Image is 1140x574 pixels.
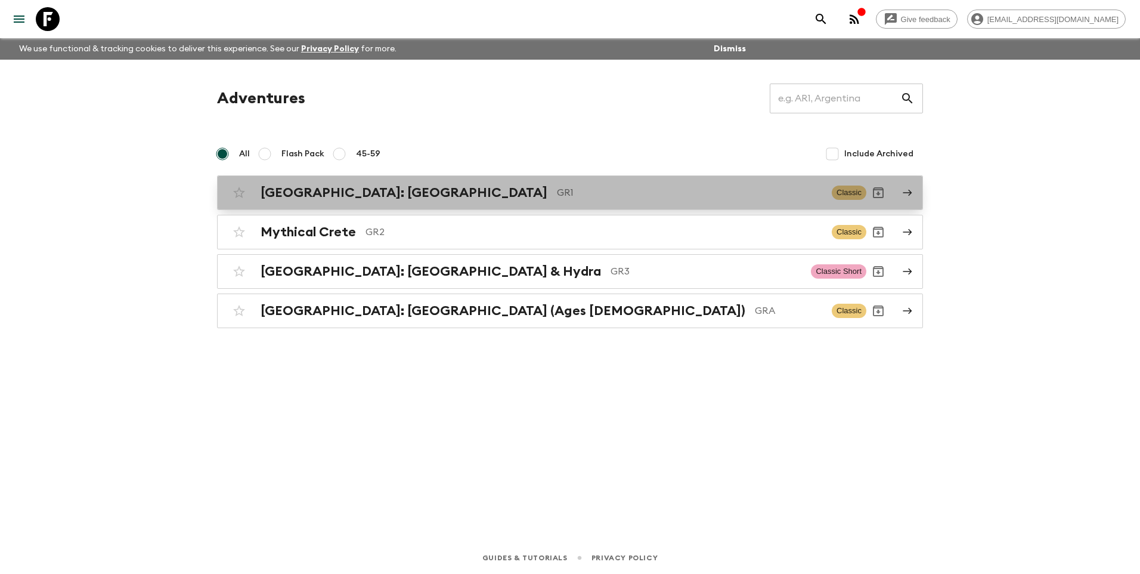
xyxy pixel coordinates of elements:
h2: [GEOGRAPHIC_DATA]: [GEOGRAPHIC_DATA] & Hydra [261,264,601,279]
p: GR1 [557,186,822,200]
span: Include Archived [844,148,913,160]
a: Privacy Policy [301,45,359,53]
p: GRA [755,304,822,318]
span: Give feedback [894,15,957,24]
button: Archive [866,260,890,283]
input: e.g. AR1, Argentina [770,82,900,115]
p: GR2 [365,225,822,239]
button: Archive [866,299,890,323]
a: [GEOGRAPHIC_DATA]: [GEOGRAPHIC_DATA]GR1ClassicArchive [217,175,923,210]
span: 45-59 [356,148,380,160]
span: Classic Short [811,264,866,279]
a: Guides & Tutorials [482,551,568,564]
button: Archive [866,181,890,205]
span: All [239,148,250,160]
span: Flash Pack [281,148,324,160]
a: Give feedback [876,10,958,29]
button: Archive [866,220,890,244]
p: We use functional & tracking cookies to deliver this experience. See our for more. [14,38,401,60]
span: Classic [832,304,866,318]
button: Dismiss [711,41,749,57]
a: Privacy Policy [591,551,658,564]
p: GR3 [611,264,801,279]
h1: Adventures [217,87,305,110]
a: [GEOGRAPHIC_DATA]: [GEOGRAPHIC_DATA] & HydraGR3Classic ShortArchive [217,254,923,289]
span: Classic [832,186,866,200]
span: Classic [832,225,866,239]
a: [GEOGRAPHIC_DATA]: [GEOGRAPHIC_DATA] (Ages [DEMOGRAPHIC_DATA])GRAClassicArchive [217,294,923,328]
div: [EMAIL_ADDRESS][DOMAIN_NAME] [967,10,1126,29]
h2: Mythical Crete [261,224,356,240]
a: Mythical CreteGR2ClassicArchive [217,215,923,249]
span: [EMAIL_ADDRESS][DOMAIN_NAME] [981,15,1125,24]
button: search adventures [809,7,833,31]
h2: [GEOGRAPHIC_DATA]: [GEOGRAPHIC_DATA] [261,185,547,200]
h2: [GEOGRAPHIC_DATA]: [GEOGRAPHIC_DATA] (Ages [DEMOGRAPHIC_DATA]) [261,303,745,319]
button: menu [7,7,31,31]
